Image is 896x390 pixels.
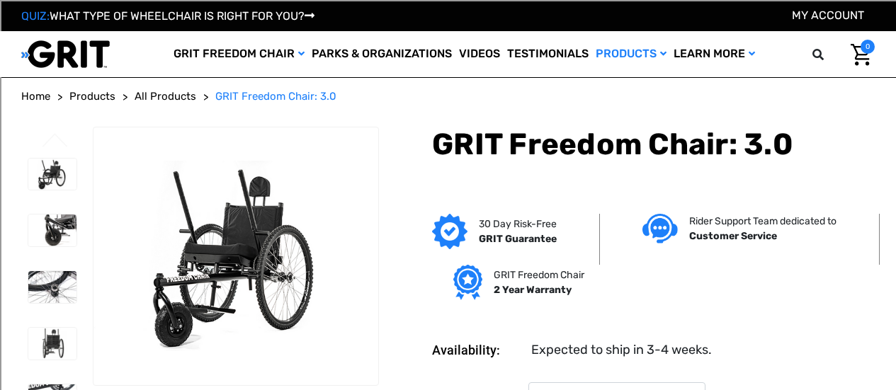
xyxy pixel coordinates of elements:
a: Learn More [670,31,759,77]
a: Videos [455,31,504,77]
a: GRIT Freedom Chair [170,31,308,77]
a: Parks & Organizations [308,31,455,77]
input: Search [819,40,840,69]
img: Cart [851,44,871,66]
img: GRIT All-Terrain Wheelchair and Mobility Equipment [21,40,110,69]
a: Products [592,31,670,77]
a: Cart with 0 items [840,40,875,69]
button: Go to slide 3 of 3 [40,133,70,150]
span: 0 [861,40,875,54]
a: Testimonials [504,31,592,77]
